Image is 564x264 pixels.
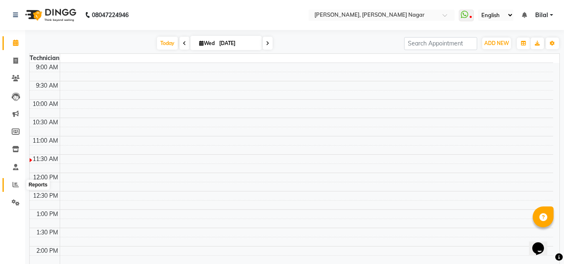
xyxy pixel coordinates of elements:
[217,37,258,50] input: 2025-09-03
[31,118,60,127] div: 10:30 AM
[31,100,60,108] div: 10:00 AM
[35,210,60,219] div: 1:00 PM
[484,40,509,46] span: ADD NEW
[92,3,129,27] b: 08047224946
[404,37,477,50] input: Search Appointment
[30,54,60,63] div: Technician
[482,38,511,49] button: ADD NEW
[31,136,60,145] div: 11:00 AM
[197,40,217,46] span: Wed
[34,63,60,72] div: 9:00 AM
[35,246,60,255] div: 2:00 PM
[21,3,78,27] img: logo
[34,81,60,90] div: 9:30 AM
[157,37,178,50] span: Today
[31,155,60,163] div: 11:30 AM
[31,191,60,200] div: 12:30 PM
[26,180,49,190] div: Reports
[31,173,60,182] div: 12:00 PM
[35,228,60,237] div: 1:30 PM
[529,231,556,256] iframe: chat widget
[535,11,548,20] span: Bilal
